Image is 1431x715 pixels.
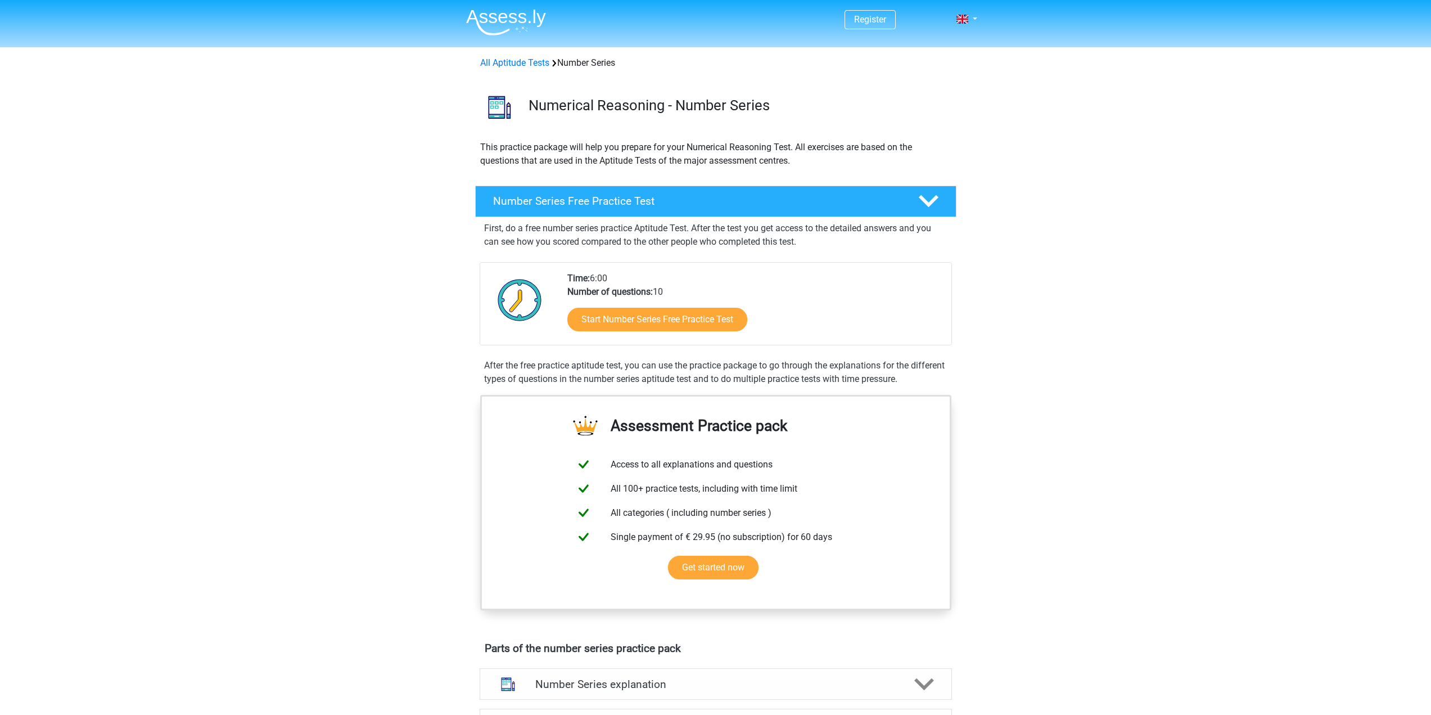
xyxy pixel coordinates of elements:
[480,359,952,386] div: After the free practice aptitude test, you can use the practice package to go through the explana...
[491,272,548,328] img: Clock
[485,642,947,655] h4: Parts of the number series practice pack
[535,678,896,691] h4: Number Series explanation
[471,186,961,217] a: Number Series Free Practice Test
[476,56,956,70] div: Number Series
[484,222,947,249] p: First, do a free number series practice Aptitude Test. After the test you get access to the detai...
[475,668,956,700] a: explanations Number Series explanation
[493,195,900,208] h4: Number Series Free Practice Test
[567,308,747,331] a: Start Number Series Free Practice Test
[480,141,951,168] p: This practice package will help you prepare for your Numerical Reasoning Test. All exercises are ...
[567,273,590,284] b: Time:
[494,670,522,699] img: number series explanations
[476,83,523,131] img: number series
[854,14,886,25] a: Register
[529,97,947,114] h3: Numerical Reasoning - Number Series
[668,556,759,579] a: Get started now
[567,286,653,297] b: Number of questions:
[559,272,951,345] div: 6:00 10
[466,9,546,35] img: Assessly
[480,57,549,68] a: All Aptitude Tests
